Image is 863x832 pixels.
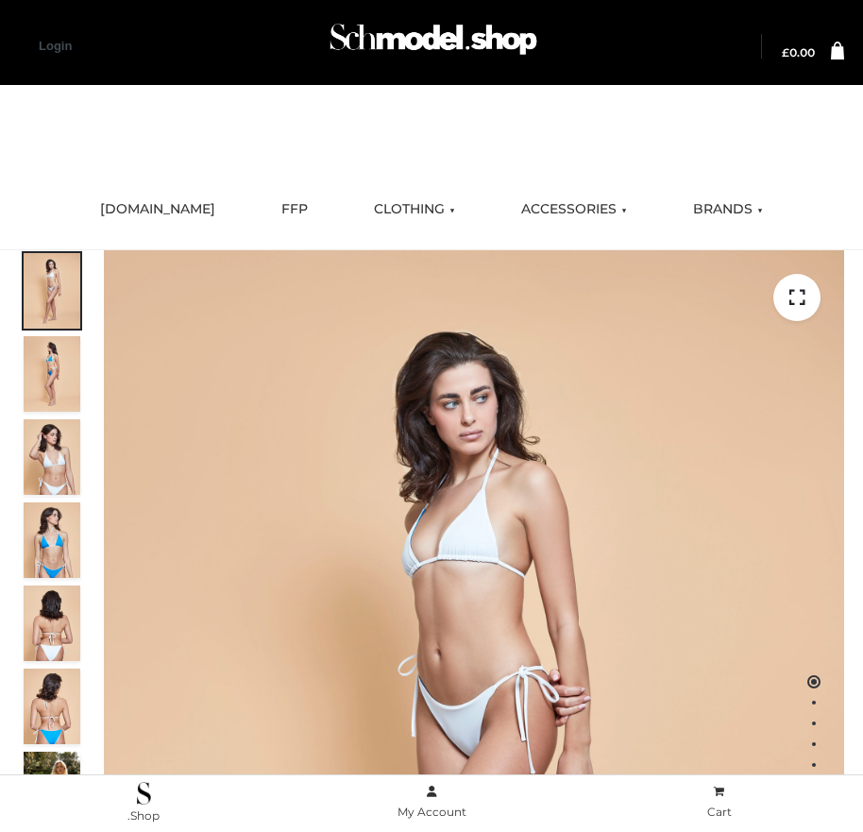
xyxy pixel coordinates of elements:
[707,805,732,819] span: Cart
[137,782,151,805] img: .Shop
[679,189,777,230] a: BRANDS
[24,752,80,827] img: Arieltop_CloudNine_AzureSky2.jpg
[325,10,542,77] img: Schmodel Admin 964
[39,39,72,53] a: Login
[321,16,542,77] a: Schmodel Admin 964
[24,419,80,495] img: ArielClassicBikiniTop_CloudNine_AzureSky_OW114ECO_3-scaled.jpg
[782,45,815,59] bdi: 0.00
[288,781,576,824] a: My Account
[86,189,229,230] a: [DOMAIN_NAME]
[24,336,80,412] img: ArielClassicBikiniTop_CloudNine_AzureSky_OW114ECO_2-scaled.jpg
[127,808,160,823] span: .Shop
[24,253,80,329] img: ArielClassicBikiniTop_CloudNine_AzureSky_OW114ECO_1-scaled.jpg
[782,45,789,59] span: £
[507,189,641,230] a: ACCESSORIES
[398,805,466,819] span: My Account
[267,189,322,230] a: FFP
[575,781,863,824] a: Cart
[360,189,469,230] a: CLOTHING
[24,586,80,661] img: ArielClassicBikiniTop_CloudNine_AzureSky_OW114ECO_7-scaled.jpg
[782,47,815,59] a: £0.00
[24,502,80,578] img: ArielClassicBikiniTop_CloudNine_AzureSky_OW114ECO_4-scaled.jpg
[24,669,80,744] img: ArielClassicBikiniTop_CloudNine_AzureSky_OW114ECO_8-scaled.jpg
